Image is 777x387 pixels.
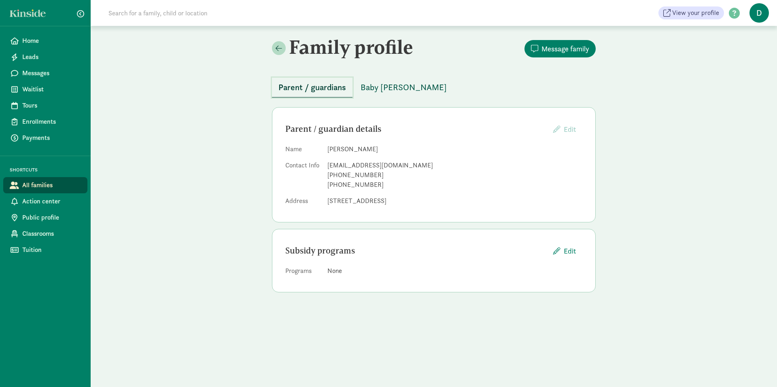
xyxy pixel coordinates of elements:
span: Tuition [22,245,81,255]
span: Waitlist [22,85,81,94]
a: Leads [3,49,87,65]
div: Subsidy programs [285,244,547,257]
span: Action center [22,197,81,206]
a: Tuition [3,242,87,258]
span: Baby [PERSON_NAME] [361,81,447,94]
input: Search for a family, child or location [104,5,331,21]
a: Waitlist [3,81,87,97]
a: Parent / guardians [272,83,352,92]
dt: Address [285,196,321,209]
span: Enrollments [22,117,81,127]
a: Action center [3,193,87,209]
dt: Contact Info [285,161,321,193]
div: [PHONE_NUMBER] [327,180,582,190]
span: Messages [22,68,81,78]
dt: Programs [285,266,321,279]
a: All families [3,177,87,193]
dd: [STREET_ADDRESS] [327,196,582,206]
a: Tours [3,97,87,114]
span: Edit [564,245,576,256]
a: View your profile [658,6,724,19]
span: View your profile [672,8,719,18]
dd: [PERSON_NAME] [327,144,582,154]
a: Home [3,33,87,49]
div: [EMAIL_ADDRESS][DOMAIN_NAME] [327,161,582,170]
span: D [749,3,769,23]
button: Parent / guardians [272,78,352,97]
h2: Family profile [272,36,432,58]
dt: Name [285,144,321,157]
span: Payments [22,133,81,143]
span: Leads [22,52,81,62]
a: Public profile [3,209,87,226]
a: Enrollments [3,114,87,130]
span: Edit [564,125,576,134]
a: Payments [3,130,87,146]
span: Tours [22,101,81,110]
div: Parent / guardian details [285,123,547,135]
span: All families [22,180,81,190]
div: None [327,266,582,276]
a: Classrooms [3,226,87,242]
span: Home [22,36,81,46]
button: Message family [524,40,596,57]
a: Messages [3,65,87,81]
span: Public profile [22,213,81,222]
span: Message family [541,43,589,54]
button: Baby [PERSON_NAME] [354,78,453,97]
button: Edit [547,121,582,138]
div: [PHONE_NUMBER] [327,170,582,180]
span: Parent / guardians [278,81,346,94]
a: Baby [PERSON_NAME] [354,83,453,92]
iframe: Chat Widget [737,348,777,387]
span: Classrooms [22,229,81,239]
button: Edit [547,242,582,260]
